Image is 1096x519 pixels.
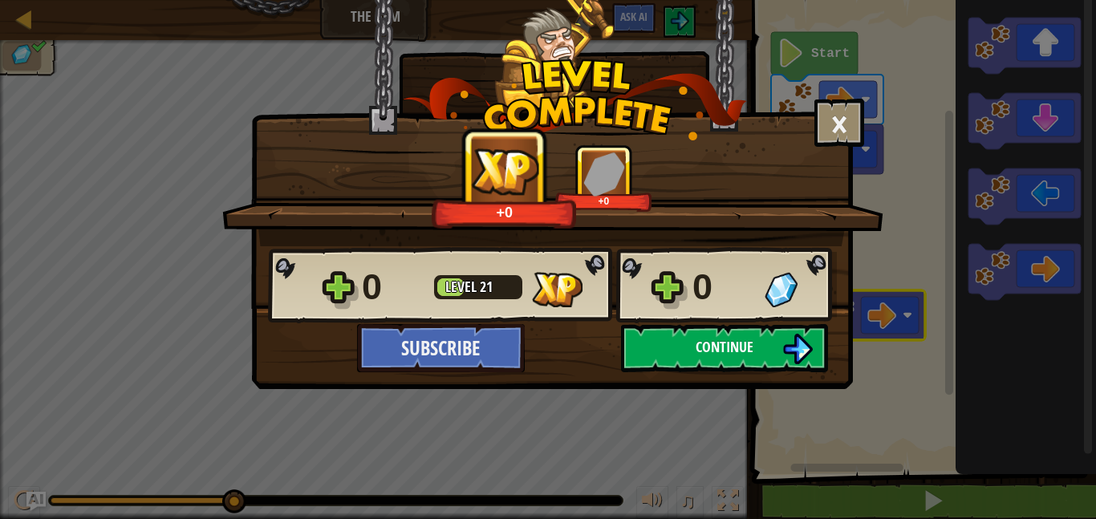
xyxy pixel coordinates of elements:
div: +0 [558,195,649,207]
button: Continue [621,324,828,372]
span: Level [445,277,480,297]
div: 0 [362,262,424,313]
img: XP Gained [472,148,539,195]
span: 21 [480,277,493,297]
button: Subscribe [357,324,525,372]
img: Gems Gained [583,152,625,196]
img: Gems Gained [765,272,798,307]
img: XP Gained [532,272,583,307]
img: level_complete.png [403,59,747,140]
img: Continue [782,334,813,364]
span: Continue [696,337,753,357]
button: × [814,99,864,147]
div: 0 [692,262,755,313]
div: +0 [436,203,573,221]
